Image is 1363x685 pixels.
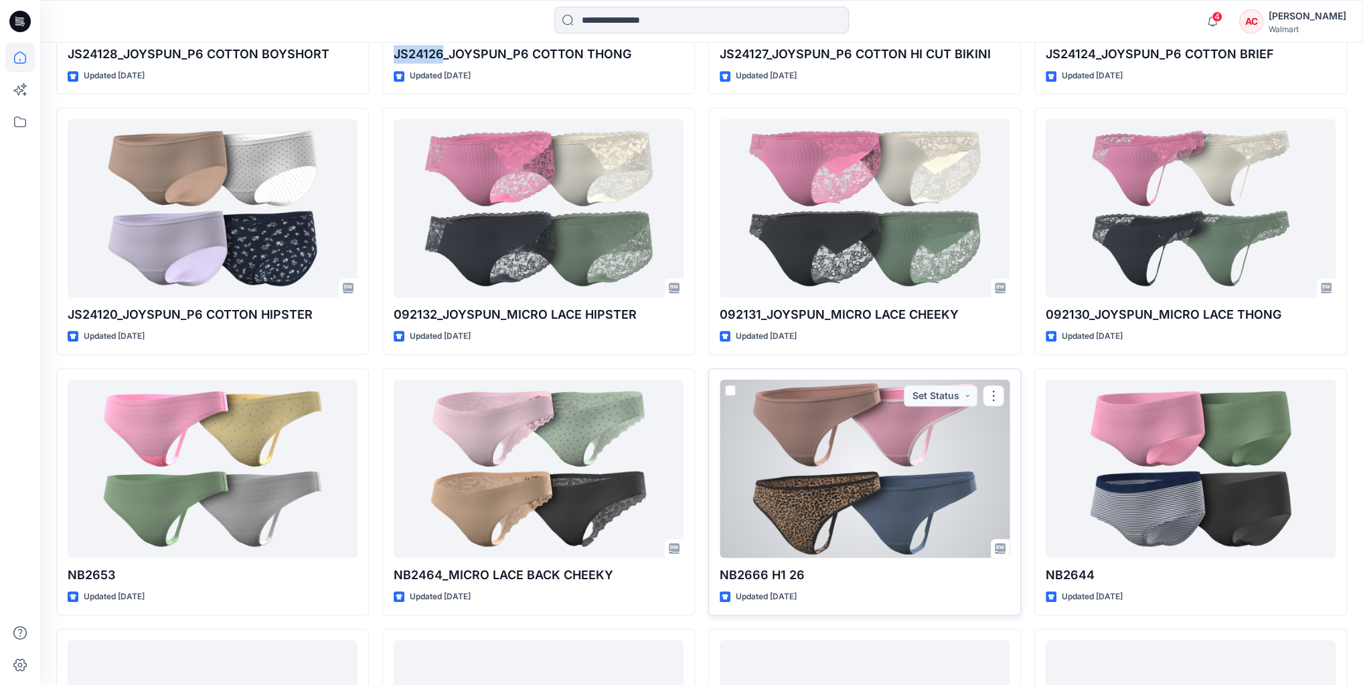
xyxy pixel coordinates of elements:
[410,69,471,83] p: Updated [DATE]
[736,329,797,344] p: Updated [DATE]
[1046,45,1336,64] p: JS24124_JOYSPUN_P6 COTTON BRIEF
[1239,9,1263,33] div: AC
[410,329,471,344] p: Updated [DATE]
[68,45,357,64] p: JS24128_JOYSPUN_P6 COTTON BOYSHORT
[84,69,145,83] p: Updated [DATE]
[394,45,684,64] p: JS24126_JOYSPUN_P6 COTTON THONG
[68,380,357,558] a: NB2653
[1046,305,1336,324] p: 092130_JOYSPUN_MICRO LACE THONG
[394,380,684,558] a: NB2464_MICRO LACE BACK CHEEKY
[720,119,1010,297] a: 092131_JOYSPUN_MICRO LACE CHEEKY
[394,119,684,297] a: 092132_JOYSPUN_MICRO LACE HIPSTER
[68,119,357,297] a: JS24120_JOYSPUN_P6 COTTON HIPSTER
[68,566,357,585] p: NB2653
[1046,566,1336,585] p: NB2644
[736,69,797,83] p: Updated [DATE]
[1062,590,1123,604] p: Updated [DATE]
[1212,11,1222,22] span: 4
[1062,329,1123,344] p: Updated [DATE]
[84,590,145,604] p: Updated [DATE]
[394,305,684,324] p: 092132_JOYSPUN_MICRO LACE HIPSTER
[394,566,684,585] p: NB2464_MICRO LACE BACK CHEEKY
[1062,69,1123,83] p: Updated [DATE]
[720,305,1010,324] p: 092131_JOYSPUN_MICRO LACE CHEEKY
[720,45,1010,64] p: JS24127_JOYSPUN_P6 COTTON HI CUT BIKINI
[1046,119,1336,297] a: 092130_JOYSPUN_MICRO LACE THONG
[410,590,471,604] p: Updated [DATE]
[84,329,145,344] p: Updated [DATE]
[1269,24,1346,34] div: Walmart
[736,590,797,604] p: Updated [DATE]
[720,380,1010,558] a: NB2666 H1 26
[1269,8,1346,24] div: [PERSON_NAME]
[1046,380,1336,558] a: NB2644
[720,566,1010,585] p: NB2666 H1 26
[68,305,357,324] p: JS24120_JOYSPUN_P6 COTTON HIPSTER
